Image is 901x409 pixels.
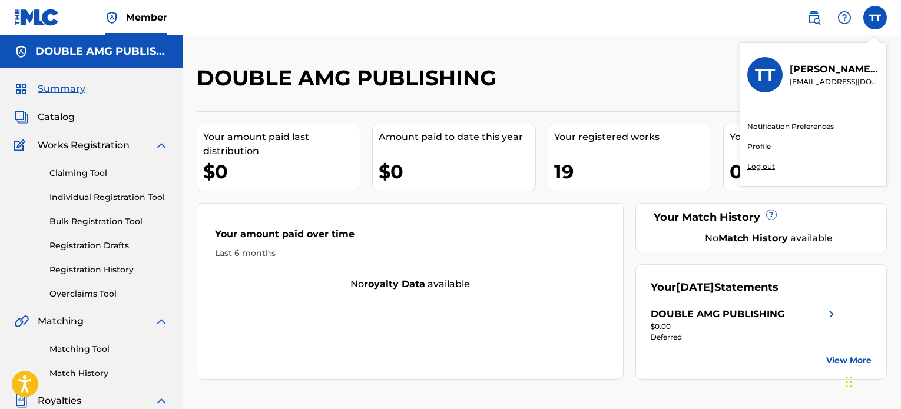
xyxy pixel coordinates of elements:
div: Your pending works [730,130,886,144]
img: Accounts [14,45,28,59]
img: help [837,11,852,25]
span: Member [126,11,167,24]
h2: DOUBLE AMG PUBLISHING [197,65,502,91]
div: Help [833,6,856,29]
a: Public Search [802,6,826,29]
div: Deferred [651,332,839,343]
a: Match History [49,367,168,380]
a: Claiming Tool [49,167,168,179]
img: expand [154,314,168,328]
img: Matching [14,314,29,328]
iframe: Resource Center [868,251,901,346]
p: Terrence Turner [790,62,879,77]
a: Individual Registration Tool [49,191,168,204]
a: SummarySummary [14,82,85,96]
div: Your Match History [651,210,872,225]
a: Overclaims Tool [49,288,168,300]
img: right chevron icon [824,307,839,321]
a: Matching Tool [49,343,168,355]
div: Last 6 months [215,247,605,260]
span: Summary [38,82,85,96]
p: info@doubleamoneygang.com [790,77,879,87]
img: Royalties [14,394,28,408]
img: Top Rightsholder [105,11,119,25]
div: 19 [554,158,711,185]
span: Matching [38,314,84,328]
a: Registration History [49,264,168,276]
img: expand [154,394,168,408]
h5: DOUBLE AMG PUBLISHING [35,45,168,58]
a: CatalogCatalog [14,110,75,124]
h3: TT [755,65,775,85]
div: $0 [203,158,360,185]
p: Log out [747,161,775,172]
div: Your registered works [554,130,711,144]
div: $0 [379,158,535,185]
strong: Match History [718,232,788,244]
a: Bulk Registration Tool [49,215,168,228]
div: 0 [730,158,886,185]
a: Notification Preferences [747,121,834,132]
div: User Menu [863,6,887,29]
div: Drag [846,364,853,400]
div: Your Statements [651,280,779,295]
div: No available [665,231,872,245]
img: Catalog [14,110,28,124]
img: Summary [14,82,28,96]
strong: royalty data [364,278,425,290]
span: Royalties [38,394,81,408]
img: MLC Logo [14,9,59,26]
span: Catalog [38,110,75,124]
div: No available [197,277,623,291]
a: Profile [747,141,771,152]
div: Your amount paid last distribution [203,130,360,158]
span: ? [767,210,776,220]
a: View More [826,354,872,367]
div: Your amount paid over time [215,227,605,247]
iframe: Chat Widget [842,353,901,409]
div: Amount paid to date this year [379,130,535,144]
a: Registration Drafts [49,240,168,252]
span: Works Registration [38,138,130,152]
a: DOUBLE AMG PUBLISHINGright chevron icon$0.00Deferred [651,307,839,343]
div: $0.00 [651,321,839,332]
img: expand [154,138,168,152]
span: [DATE] [676,281,714,294]
img: search [807,11,821,25]
img: Works Registration [14,138,29,152]
div: DOUBLE AMG PUBLISHING [651,307,784,321]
